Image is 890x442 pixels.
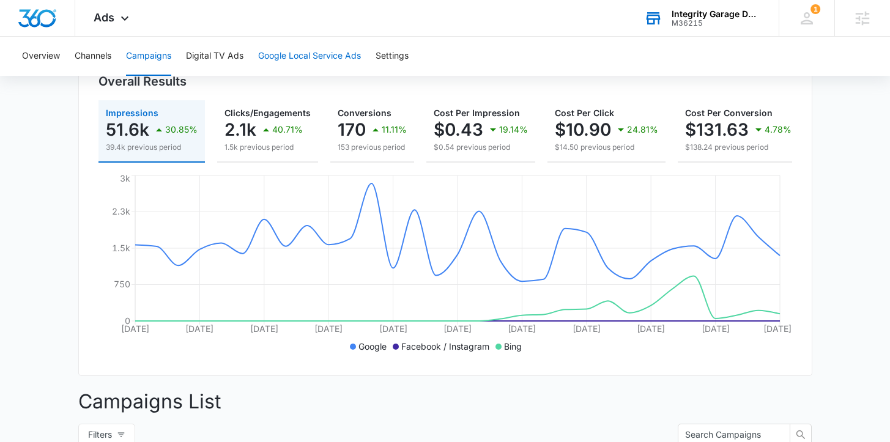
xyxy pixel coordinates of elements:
tspan: [DATE] [379,323,407,334]
p: $138.24 previous period [685,142,792,153]
tspan: [DATE] [185,323,213,334]
tspan: [DATE] [701,323,729,334]
tspan: 1.5k [112,243,130,253]
tspan: [DATE] [314,323,343,334]
span: Impressions [106,108,158,118]
button: Digital TV Ads [186,37,243,76]
h3: Overall Results [98,72,187,90]
p: $10.90 [555,120,611,139]
div: notifications count [810,4,820,14]
span: Clicks/Engagements [224,108,311,118]
span: Ads [94,11,114,24]
div: account name [672,9,761,19]
p: 24.81% [627,125,658,134]
tspan: [DATE] [572,323,600,334]
tspan: [DATE] [637,323,665,334]
p: 51.6k [106,120,149,139]
p: $0.43 [434,120,483,139]
p: 1.5k previous period [224,142,311,153]
tspan: [DATE] [250,323,278,334]
p: 40.71% [272,125,303,134]
tspan: 0 [125,315,130,326]
p: $14.50 previous period [555,142,658,153]
button: Campaigns [126,37,171,76]
p: 19.14% [499,125,528,134]
p: Google [358,340,387,353]
span: Cost Per Impression [434,108,520,118]
button: Google Local Service Ads [258,37,361,76]
input: Search Campaigns [685,428,773,441]
tspan: [DATE] [763,323,791,334]
p: 11.11% [382,125,407,134]
p: 170 [338,120,366,139]
tspan: [DATE] [121,323,149,334]
span: Cost Per Conversion [685,108,773,118]
span: search [790,430,811,440]
p: 39.4k previous period [106,142,198,153]
button: Settings [376,37,409,76]
tspan: 3k [120,173,130,183]
span: Cost Per Click [555,108,614,118]
tspan: [DATE] [508,323,536,334]
button: Overview [22,37,60,76]
p: 153 previous period [338,142,407,153]
p: 4.78% [765,125,792,134]
p: Bing [504,340,522,353]
tspan: 2.3k [112,206,130,216]
tspan: [DATE] [443,323,472,334]
span: Conversions [338,108,391,118]
p: $131.63 [685,120,749,139]
p: Campaigns List [78,387,812,416]
p: Facebook / Instagram [401,340,489,353]
button: Channels [75,37,111,76]
span: Filters [88,428,112,441]
div: account id [672,19,761,28]
tspan: 750 [114,279,130,289]
p: 2.1k [224,120,256,139]
p: 30.85% [165,125,198,134]
p: $0.54 previous period [434,142,528,153]
span: 1 [810,4,820,14]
